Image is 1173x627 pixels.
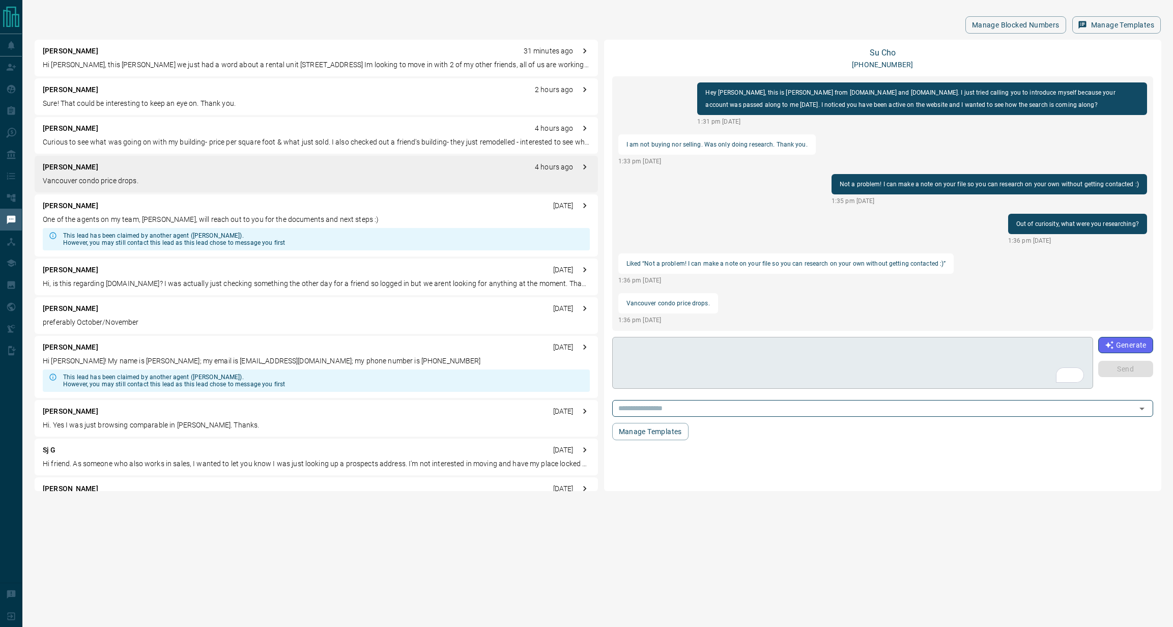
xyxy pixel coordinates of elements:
button: Open [1135,402,1149,416]
p: 4 hours ago [535,123,573,134]
p: 1:33 pm [DATE] [618,157,816,166]
p: [PERSON_NAME] [43,162,98,173]
p: [PERSON_NAME] [43,201,98,211]
p: Hi [PERSON_NAME]! My name is [PERSON_NAME]; my email is [EMAIL_ADDRESS][DOMAIN_NAME]; my phone nu... [43,356,590,366]
p: Vancouver condo price drops. [626,297,710,309]
p: Hi. Yes I was just browsing comparable in [PERSON_NAME]. Thanks. [43,420,590,431]
p: [PHONE_NUMBER] [852,60,913,70]
p: 1:31 pm [DATE] [697,117,1147,126]
p: Out of curiosity, what were you researching? [1016,218,1139,230]
p: Hey [PERSON_NAME], this is [PERSON_NAME] from [DOMAIN_NAME] and [DOMAIN_NAME]. I just tried calli... [705,87,1138,111]
p: Sj G [43,445,56,455]
p: [DATE] [553,201,574,211]
p: Sure! That could be interesting to keep an eye on. Thank you. [43,98,590,109]
button: Generate [1098,337,1153,353]
p: 31 minutes ago [524,46,574,56]
p: 1:35 pm [DATE] [832,196,1147,206]
p: Hi, is this regarding [DOMAIN_NAME]? I was actually just checking something the other day for a f... [43,278,590,289]
p: 1:36 pm [DATE] [618,276,954,285]
p: [PERSON_NAME] [43,406,98,417]
p: One of the agents on my team, [PERSON_NAME], will reach out to you for the documents and next ste... [43,214,590,225]
p: Liked “Not a problem! I can make a note on your file so you can research on your own without gett... [626,258,946,270]
button: Manage Templates [612,423,689,440]
textarea: To enrich screen reader interactions, please activate Accessibility in Grammarly extension settings [619,341,1086,385]
p: [PERSON_NAME] [43,342,98,353]
p: [DATE] [553,265,574,275]
p: Curious to see what was going on with my building- price per square foot & what just sold. I also... [43,137,590,148]
p: [DATE] [553,483,574,494]
p: 2 hours ago [535,84,573,95]
div: This lead has been claimed by another agent ([PERSON_NAME]). However, you may still contact this ... [63,228,285,250]
p: [DATE] [553,445,574,455]
button: Manage Blocked Numbers [965,16,1066,34]
p: preferably October/November [43,317,590,328]
div: This lead has been claimed by another agent ([PERSON_NAME]). However, you may still contact this ... [63,369,285,392]
p: 1:36 pm [DATE] [618,316,718,325]
p: Hi friend. As someone who also works in sales, I wanted to let you know I was just looking up a p... [43,459,590,469]
p: I am not buying nor selling. Was only doing research. Thank you. [626,138,808,151]
p: [PERSON_NAME] [43,123,98,134]
p: [DATE] [553,406,574,417]
p: 4 hours ago [535,162,573,173]
p: [PERSON_NAME] [43,303,98,314]
p: [PERSON_NAME] [43,483,98,494]
p: Hi [PERSON_NAME], this [PERSON_NAME] we just had a word about a rental unit [STREET_ADDRESS] Im l... [43,60,590,70]
p: [PERSON_NAME] [43,265,98,275]
p: [PERSON_NAME] [43,84,98,95]
p: [DATE] [553,342,574,353]
p: [DATE] [553,303,574,314]
a: Su Cho [870,48,896,58]
p: Not a problem! I can make a note on your file so you can research on your own without getting con... [840,178,1139,190]
p: Vancouver condo price drops. [43,176,590,186]
p: 1:36 pm [DATE] [1008,236,1147,245]
button: Manage Templates [1072,16,1161,34]
p: [PERSON_NAME] [43,46,98,56]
